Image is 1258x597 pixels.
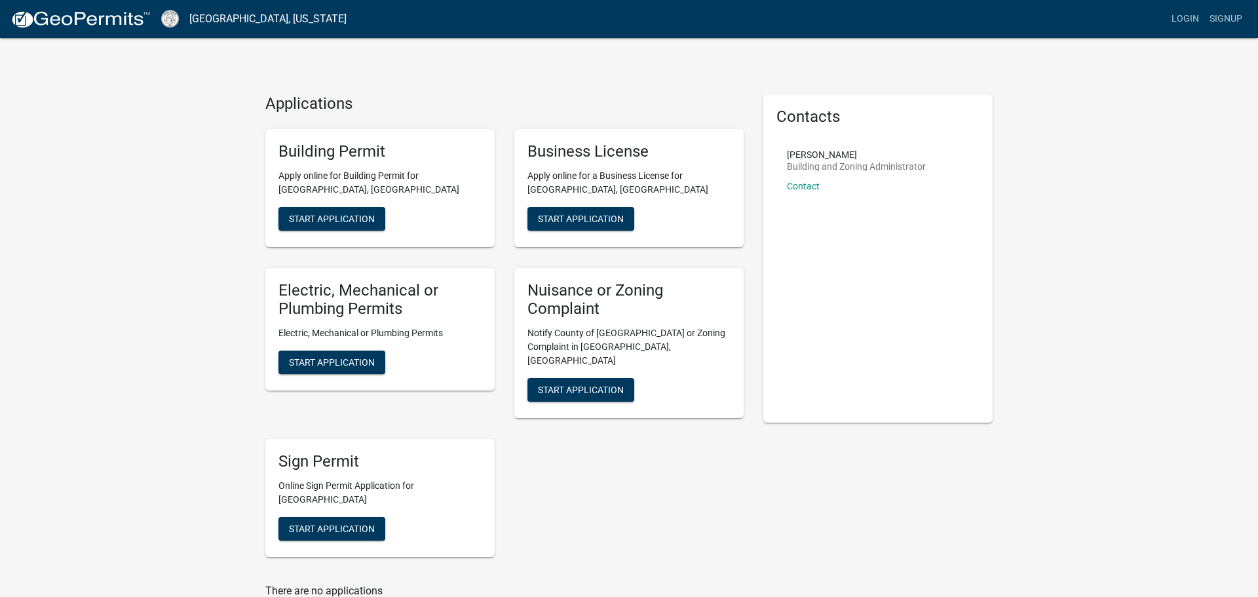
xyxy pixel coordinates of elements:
[1166,7,1204,31] a: Login
[787,162,926,171] p: Building and Zoning Administrator
[289,357,375,368] span: Start Application
[278,281,482,319] h5: Electric, Mechanical or Plumbing Permits
[1204,7,1248,31] a: Signup
[527,281,731,319] h5: Nuisance or Zoning Complaint
[278,479,482,507] p: Online Sign Permit Application for [GEOGRAPHIC_DATA]
[278,452,482,471] h5: Sign Permit
[161,10,179,28] img: Cook County, Georgia
[538,213,624,223] span: Start Application
[787,181,820,191] a: Contact
[265,94,744,113] h4: Applications
[787,150,926,159] p: [PERSON_NAME]
[289,523,375,533] span: Start Application
[538,385,624,395] span: Start Application
[289,213,375,223] span: Start Application
[189,8,347,30] a: [GEOGRAPHIC_DATA], [US_STATE]
[278,517,385,541] button: Start Application
[278,142,482,161] h5: Building Permit
[527,142,731,161] h5: Business License
[278,326,482,340] p: Electric, Mechanical or Plumbing Permits
[265,94,744,568] wm-workflow-list-section: Applications
[278,207,385,231] button: Start Application
[776,107,980,126] h5: Contacts
[527,378,634,402] button: Start Application
[527,169,731,197] p: Apply online for a Business License for [GEOGRAPHIC_DATA], [GEOGRAPHIC_DATA]
[527,207,634,231] button: Start Application
[527,326,731,368] p: Notify County of [GEOGRAPHIC_DATA] or Zoning Complaint in [GEOGRAPHIC_DATA], [GEOGRAPHIC_DATA]
[278,351,385,374] button: Start Application
[278,169,482,197] p: Apply online for Building Permit for [GEOGRAPHIC_DATA], [GEOGRAPHIC_DATA]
